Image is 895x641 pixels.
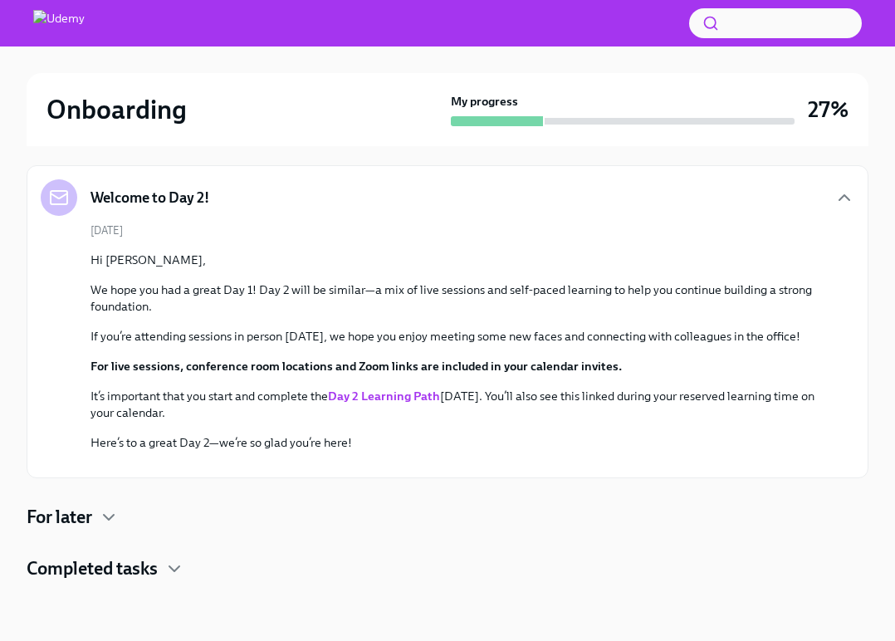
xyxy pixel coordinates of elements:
p: It’s important that you start and complete the [DATE]. You’ll also see this linked during your re... [90,388,828,421]
strong: My progress [451,93,518,110]
strong: For live sessions, conference room locations and Zoom links are included in your calendar invites. [90,359,622,374]
span: [DATE] [90,223,123,238]
h4: For later [27,505,92,530]
a: Day 2 Learning Path [328,389,440,404]
h5: Welcome to Day 2! [90,188,209,208]
p: If you’re attending sessions in person [DATE], we hope you enjoy meeting some new faces and conne... [90,328,828,345]
p: We hope you had a great Day 1! Day 2 will be similar—a mix of live sessions and self-paced learni... [90,281,828,315]
div: For later [27,505,868,530]
h4: Completed tasks [27,556,158,581]
p: Here’s to a great Day 2—we’re so glad you’re here! [90,434,828,451]
div: Completed tasks [27,556,868,581]
img: Udemy [33,10,85,37]
h3: 27% [808,95,849,125]
h2: Onboarding [46,93,187,126]
p: Hi [PERSON_NAME], [90,252,828,268]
